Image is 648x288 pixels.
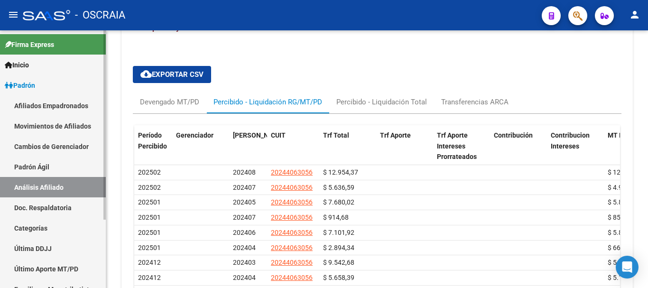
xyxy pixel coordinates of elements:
span: MT Bruto [608,131,636,139]
span: 20244063056 [271,259,313,266]
span: Contribución [494,131,533,139]
span: 202406 [233,229,256,236]
datatable-header-cell: Trf Aporte Intereses Prorrateados [433,125,490,167]
span: 20244063056 [271,274,313,281]
button: Exportar CSV [133,66,211,83]
span: 202501 [138,198,161,206]
span: 20244063056 [271,244,313,251]
span: $ 5.148,18 [608,274,639,281]
span: Trf Aporte Intereses Prorrateados [437,131,477,161]
span: 202412 [138,274,161,281]
span: 20244063056 [271,198,313,206]
span: 202412 [138,259,161,266]
span: 202407 [233,184,256,191]
datatable-header-cell: Período Devengado [229,125,267,167]
datatable-header-cell: Contribucion Intereses [547,125,604,167]
mat-icon: person [629,9,640,20]
datatable-header-cell: Gerenciador [172,125,229,167]
span: $ 7.680,02 [323,198,354,206]
div: Open Intercom Messenger [616,256,639,279]
span: $ 5.811,53 [608,229,639,236]
mat-icon: menu [8,9,19,20]
span: $ 4.952,71 [608,184,639,191]
span: Trf Total [323,131,349,139]
datatable-header-cell: Trf Total [319,125,376,167]
span: Inicio [5,60,29,70]
mat-icon: cloud_download [140,68,152,80]
datatable-header-cell: CUIT [267,125,319,167]
span: Aportes y Contribuciones del Afiliado: 20244063056 [147,23,325,32]
span: $ 2.894,34 [323,244,354,251]
span: 20244063056 [271,184,313,191]
span: $ 5.658,39 [323,274,354,281]
div: Devengado MT/PD [140,97,199,107]
span: 202501 [138,229,161,236]
span: - OSCRAIA [75,5,125,26]
div: Percibido - Liquidación RG/MT/PD [213,97,322,107]
span: 20244063056 [271,168,313,176]
datatable-header-cell: Período Percibido [134,125,172,167]
span: $ 663,35 [608,244,633,251]
span: $ 914,68 [323,214,349,221]
span: 202405 [233,198,256,206]
span: 202501 [138,244,161,251]
datatable-header-cell: Contribución [490,125,547,167]
span: Contribucion Intereses [551,131,590,150]
div: Transferencias ARCA [441,97,509,107]
span: 202408 [233,168,256,176]
span: Firma Express [5,39,54,50]
span: $ 12.954,37 [323,168,358,176]
span: $ 858,83 [608,214,633,221]
span: $ 12.420,00 [608,168,643,176]
span: $ 5.811,53 [608,198,639,206]
span: 202404 [233,244,256,251]
span: Período Percibido [138,131,167,150]
datatable-header-cell: Trf Aporte [376,125,433,167]
span: CUIT [271,131,286,139]
span: $ 9.542,68 [323,259,354,266]
span: 202403 [233,259,256,266]
span: Padrón [5,80,35,91]
span: 202407 [233,214,256,221]
span: 202501 [138,214,161,221]
span: [PERSON_NAME] [233,131,284,139]
span: 202502 [138,184,161,191]
span: Gerenciador [176,131,213,139]
div: Percibido - Liquidación Total [336,97,427,107]
span: Trf Aporte [380,131,411,139]
span: Exportar CSV [140,70,204,79]
span: $ 7.101,92 [323,229,354,236]
span: 202404 [233,274,256,281]
span: $ 5.636,59 [323,184,354,191]
span: 20244063056 [271,229,313,236]
span: 202502 [138,168,161,176]
span: $ 5.811,53 [608,259,639,266]
span: 20244063056 [271,214,313,221]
